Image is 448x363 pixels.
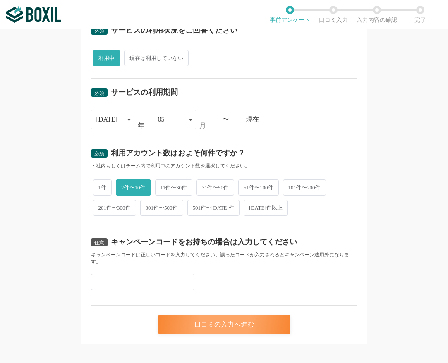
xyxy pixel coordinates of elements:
[124,50,189,66] span: 現在は利用していない
[94,28,104,34] span: 必須
[244,200,288,216] span: [DATE]件以上
[94,240,104,246] span: 任意
[187,200,240,216] span: 501件〜[DATE]件
[96,110,118,129] div: [DATE]
[6,6,61,23] img: ボクシルSaaS_ロゴ
[111,149,245,157] div: 利用アカウント数はおよそ何件ですか？
[199,122,206,129] div: 月
[94,151,104,157] span: 必須
[140,200,183,216] span: 301件〜500件
[94,90,104,96] span: 必須
[91,162,357,170] div: ・社内もしくはチーム内で利用中のアカウント数を選択してください。
[91,251,357,265] div: キャンペーンコードは正しいコードを入力してください。誤ったコードが入力されるとキャンペーン適用外になります。
[111,88,178,96] div: サービスの利用期間
[138,122,144,129] div: 年
[158,110,165,129] div: 05
[155,179,193,196] span: 11件〜30件
[93,50,120,66] span: 利用中
[196,179,234,196] span: 31件〜50件
[116,179,151,196] span: 2件〜10件
[93,179,112,196] span: 1件
[238,179,279,196] span: 51件〜100件
[111,238,297,246] div: キャンペーンコードをお持ちの場合は入力してください
[111,26,237,34] div: サービスの利用状況をご回答ください
[93,200,136,216] span: 201件〜300件
[268,6,311,23] li: 事前アンケート
[311,6,355,23] li: 口コミ入力
[223,116,229,123] div: 〜
[158,315,290,334] div: 口コミの入力へ進む
[283,179,326,196] span: 101件〜200件
[246,116,357,123] div: 現在
[355,6,398,23] li: 入力内容の確認
[398,6,442,23] li: 完了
